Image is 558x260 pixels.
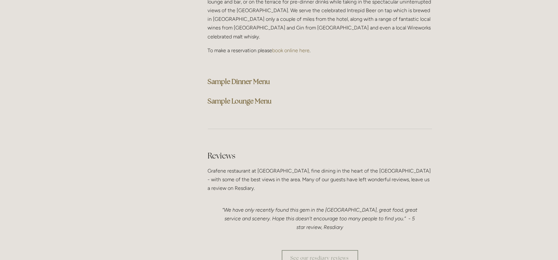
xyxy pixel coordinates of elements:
a: book online here [272,47,310,53]
p: Grafene restaurant at [GEOGRAPHIC_DATA], fine dining in the heart of the [GEOGRAPHIC_DATA] - with... [208,167,432,193]
p: “We have only recently found this gem in the [GEOGRAPHIC_DATA], great food, great service and sce... [221,206,419,232]
a: Sample Lounge Menu [208,97,272,105]
p: To make a reservation please . [208,46,432,55]
a: Sample Dinner Menu [208,77,270,86]
h2: Reviews [208,150,432,161]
